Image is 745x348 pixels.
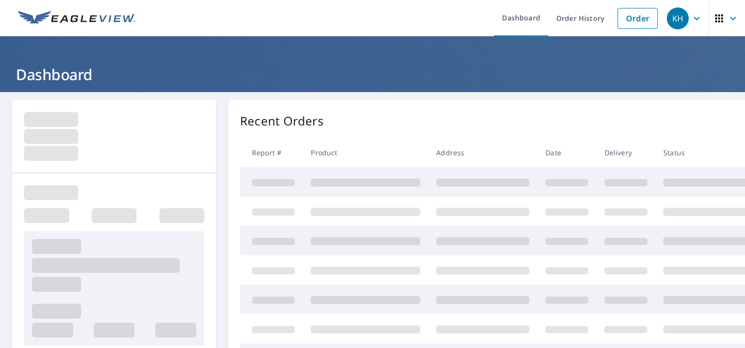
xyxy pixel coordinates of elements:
[18,11,135,26] img: EV Logo
[12,64,733,85] h1: Dashboard
[303,138,428,167] th: Product
[667,7,689,29] div: KH
[428,138,537,167] th: Address
[240,112,324,130] p: Recent Orders
[597,138,655,167] th: Delivery
[240,138,303,167] th: Report #
[537,138,596,167] th: Date
[618,8,658,29] a: Order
